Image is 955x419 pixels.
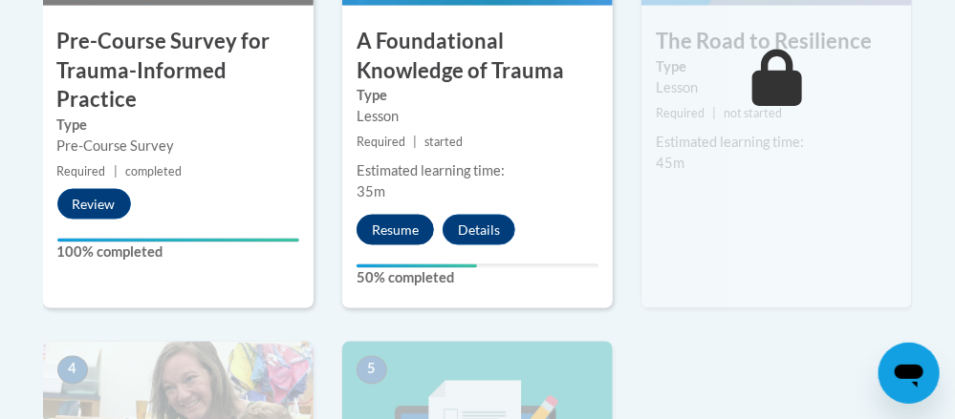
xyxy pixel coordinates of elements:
[357,85,598,106] label: Type
[413,135,417,149] span: |
[357,183,385,199] span: 35m
[357,356,387,385] span: 5
[725,106,783,120] span: not started
[656,56,898,77] label: Type
[57,356,88,385] span: 4
[641,27,912,56] h3: The Road to Resilience
[57,164,106,178] span: Required
[357,264,478,268] div: Your progress
[712,106,716,120] span: |
[57,136,299,157] div: Pre-Course Survey
[357,106,598,127] div: Lesson
[57,189,131,220] button: Review
[357,215,434,245] button: Resume
[424,135,463,149] span: started
[43,27,314,115] h3: Pre-Course Survey for Trauma-Informed Practice
[443,215,515,245] button: Details
[656,77,898,98] div: Lesson
[357,160,598,181] div: Estimated learning time:
[57,239,299,242] div: Your progress
[357,268,598,289] label: 50% completed
[114,164,118,178] span: |
[656,132,898,153] div: Estimated learning time:
[342,27,613,86] h3: A Foundational Knowledge of Trauma
[357,135,405,149] span: Required
[656,106,705,120] span: Required
[57,242,299,263] label: 100% completed
[125,164,182,178] span: completed
[57,115,299,136] label: Type
[879,343,940,404] iframe: Button to launch messaging window
[656,155,684,171] span: 45m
